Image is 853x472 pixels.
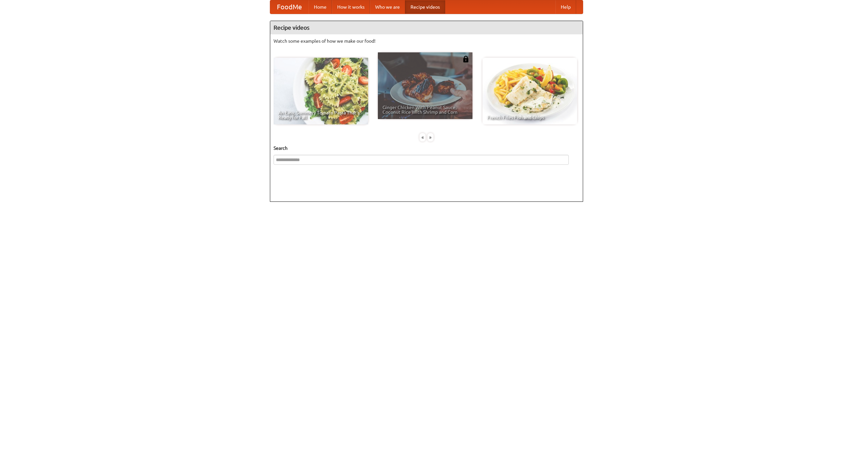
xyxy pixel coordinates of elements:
[487,115,572,120] span: French Fries Fish and Chips
[274,58,368,124] a: An Easy, Summery Tomato Pasta That's Ready for Fall
[270,0,309,14] a: FoodMe
[270,21,583,34] h4: Recipe videos
[405,0,445,14] a: Recipe videos
[332,0,370,14] a: How it works
[482,58,577,124] a: French Fries Fish and Chips
[278,110,364,120] span: An Easy, Summery Tomato Pasta That's Ready for Fall
[309,0,332,14] a: Home
[420,133,426,141] div: «
[274,145,579,151] h5: Search
[427,133,433,141] div: »
[462,56,469,62] img: 483408.png
[555,0,576,14] a: Help
[370,0,405,14] a: Who we are
[274,38,579,44] p: Watch some examples of how we make our food!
